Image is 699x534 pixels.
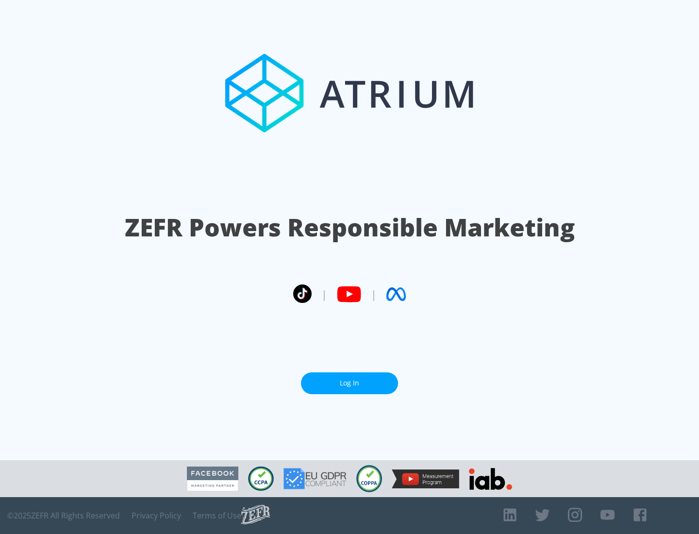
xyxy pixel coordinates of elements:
span: | [321,287,327,301]
a: Privacy Policy [132,511,181,520]
span: © 2025 ZEFR All Rights Reserved [7,511,120,520]
img: CCPA Compliant [248,467,274,491]
a: Terms of Use [193,511,241,520]
span: | [371,287,377,301]
img: YouTube Measurement Program [392,469,459,488]
a: Log In [301,372,398,394]
img: IAB [469,468,512,490]
img: GDPR Compliant [283,468,347,489]
h1: ZEFR Powers Responsible Marketing [125,211,575,244]
img: COPPA Compliant [356,465,382,492]
img: Facebook Marketing Partner [187,467,238,491]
